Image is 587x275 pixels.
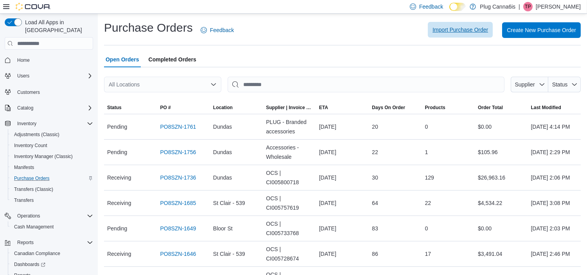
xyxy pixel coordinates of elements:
[422,101,475,114] button: Products
[107,249,131,259] span: Receiving
[548,77,581,92] button: Status
[528,170,581,185] div: [DATE] 2:06 PM
[210,81,217,88] button: Open list of options
[478,104,503,111] span: Order Total
[14,164,34,171] span: Manifests
[528,221,581,236] div: [DATE] 2:03 PM
[213,198,245,208] span: St Clair - 539
[107,147,127,157] span: Pending
[107,122,127,131] span: Pending
[319,104,328,111] span: ETA
[11,249,63,258] a: Canadian Compliance
[11,174,93,183] span: Purchase Orders
[372,198,378,208] span: 64
[160,147,196,157] a: PO8SZN-1756
[16,3,51,11] img: Cova
[8,221,96,232] button: Cash Management
[14,250,60,257] span: Canadian Compliance
[14,71,93,81] span: Users
[213,173,232,182] span: Dundas
[316,221,369,236] div: [DATE]
[449,3,466,11] input: Dark Mode
[11,222,93,232] span: Cash Management
[475,101,528,114] button: Order Total
[213,147,232,157] span: Dundas
[11,260,93,269] span: Dashboards
[11,130,93,139] span: Adjustments (Classic)
[511,77,548,92] button: Supplier
[213,249,245,259] span: St Clair - 539
[263,101,316,114] button: Supplier | Invoice Number
[425,198,431,208] span: 22
[8,151,96,162] button: Inventory Manager (Classic)
[210,26,234,34] span: Feedback
[8,140,96,151] button: Inventory Count
[11,152,76,161] a: Inventory Manager (Classic)
[316,119,369,135] div: [DATE]
[263,140,316,165] div: Accessories - Wholesale
[14,211,43,221] button: Operations
[160,224,196,233] a: PO8SZN-1649
[8,259,96,270] a: Dashboards
[433,26,488,34] span: Import Purchase Order
[425,249,431,259] span: 17
[213,224,233,233] span: Bloor St
[107,224,127,233] span: Pending
[160,198,196,208] a: PO8SZN-1685
[502,22,581,38] button: Create New Purchase Order
[213,104,233,111] span: Location
[2,118,96,129] button: Inventory
[531,104,561,111] span: Last Modified
[8,195,96,206] button: Transfers
[14,119,39,128] button: Inventory
[14,261,45,268] span: Dashboards
[263,216,316,241] div: OCS | CI005733768
[2,237,96,248] button: Reports
[528,101,581,114] button: Last Modified
[14,211,93,221] span: Operations
[425,224,428,233] span: 0
[11,196,37,205] a: Transfers
[316,101,369,114] button: ETA
[104,20,193,36] h1: Purchase Orders
[528,144,581,160] div: [DATE] 2:29 PM
[480,2,515,11] p: Plug Canna6is
[14,238,37,247] button: Reports
[536,2,581,11] p: [PERSON_NAME]
[213,122,232,131] span: Dundas
[14,56,33,65] a: Home
[160,104,171,111] span: PO #
[11,185,93,194] span: Transfers (Classic)
[107,198,131,208] span: Receiving
[11,163,37,172] a: Manifests
[14,55,93,65] span: Home
[266,104,312,111] span: Supplier | Invoice Number
[507,26,576,34] span: Create New Purchase Order
[475,170,528,185] div: $26,963.16
[107,104,122,111] span: Status
[14,238,93,247] span: Reports
[263,191,316,216] div: OCS | CI005757619
[475,246,528,262] div: $3,491.04
[425,104,445,111] span: Products
[316,246,369,262] div: [DATE]
[14,88,43,97] a: Customers
[475,195,528,211] div: $4,534.22
[157,101,210,114] button: PO #
[107,173,131,182] span: Receiving
[528,119,581,135] div: [DATE] 4:14 PM
[475,119,528,135] div: $0.00
[14,87,93,97] span: Customers
[425,147,428,157] span: 1
[263,165,316,190] div: OCS | CI005800718
[8,129,96,140] button: Adjustments (Classic)
[14,175,50,182] span: Purchase Orders
[2,70,96,81] button: Users
[14,103,93,113] span: Catalog
[425,173,434,182] span: 129
[149,52,196,67] span: Completed Orders
[316,170,369,185] div: [DATE]
[11,130,63,139] a: Adjustments (Classic)
[8,184,96,195] button: Transfers (Classic)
